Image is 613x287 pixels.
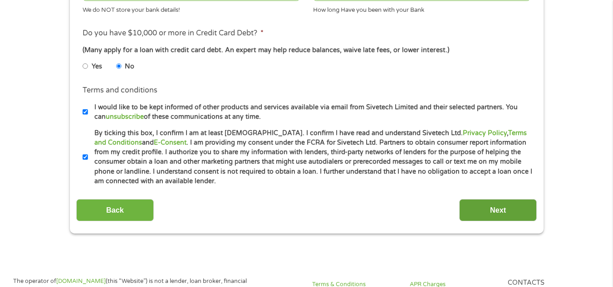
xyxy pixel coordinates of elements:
label: No [125,62,134,72]
a: unsubscribe [106,113,144,121]
label: Terms and conditions [83,86,157,95]
div: We do NOT store your bank details! [83,2,300,15]
div: How long Have you been with your Bank [313,2,530,15]
a: Terms and Conditions [94,129,527,146]
a: E-Consent [154,139,186,146]
a: [DOMAIN_NAME] [56,277,106,285]
input: Back [76,199,154,221]
label: Do you have $10,000 or more in Credit Card Debt? [83,29,264,38]
label: I would like to be kept informed of other products and services available via email from Sivetech... [88,102,533,122]
input: Next [459,199,537,221]
label: Yes [92,62,102,72]
div: (Many apply for a loan with credit card debt. An expert may help reduce balances, waive late fees... [83,45,530,55]
a: Privacy Policy [463,129,507,137]
label: By ticking this box, I confirm I am at least [DEMOGRAPHIC_DATA]. I confirm I have read and unders... [88,128,533,186]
